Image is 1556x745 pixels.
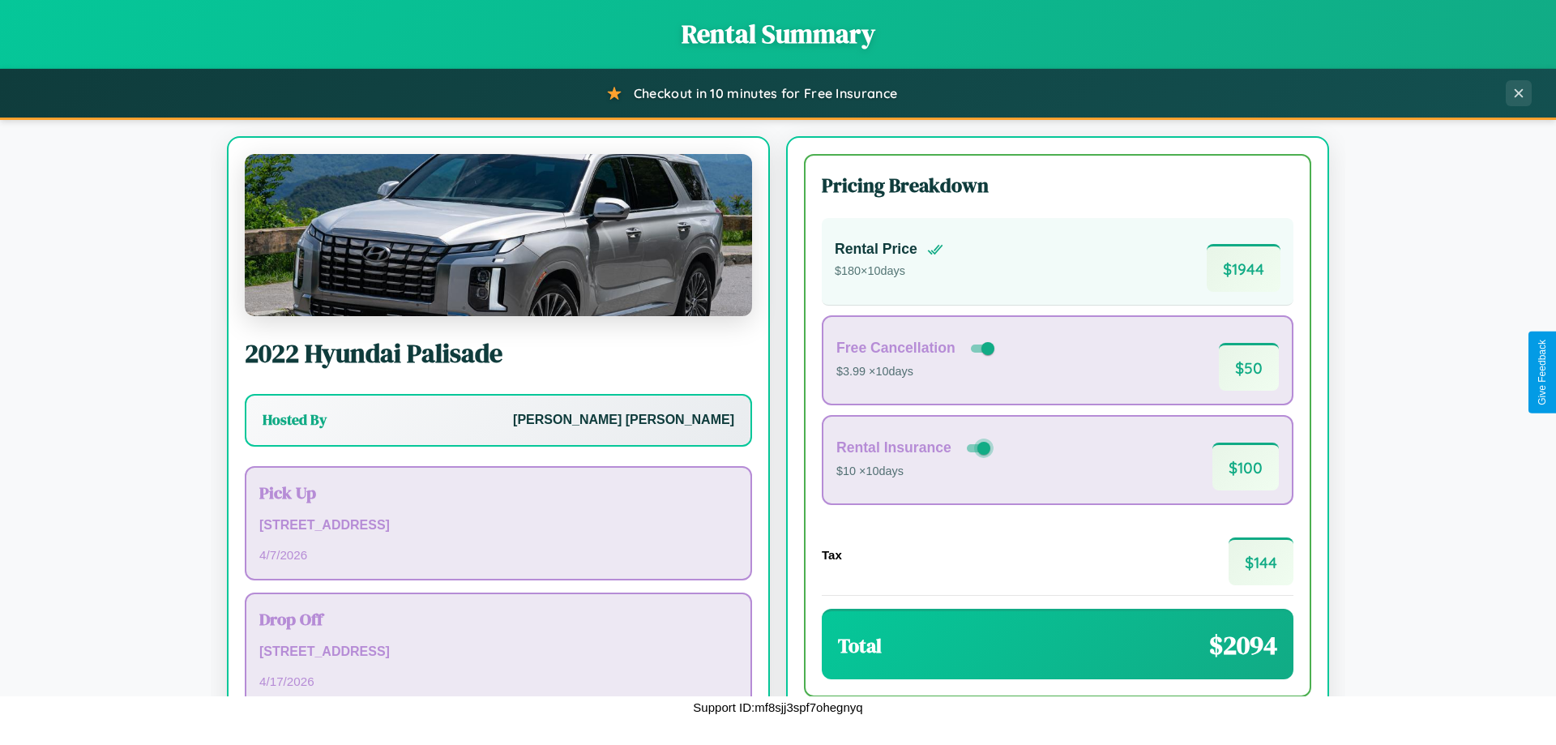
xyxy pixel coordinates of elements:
p: [STREET_ADDRESS] [259,514,737,537]
span: $ 50 [1219,343,1279,391]
span: $ 100 [1212,443,1279,490]
h3: Pick Up [259,481,737,504]
h4: Rental Price [835,241,917,258]
span: $ 2094 [1209,627,1277,663]
h4: Rental Insurance [836,439,951,456]
img: Hyundai Palisade [245,154,752,316]
span: $ 144 [1229,537,1293,585]
p: $ 180 × 10 days [835,261,943,282]
span: Checkout in 10 minutes for Free Insurance [634,85,897,101]
p: 4 / 7 / 2026 [259,544,737,566]
p: [STREET_ADDRESS] [259,640,737,664]
p: $3.99 × 10 days [836,362,998,383]
h4: Tax [822,548,842,562]
p: 4 / 17 / 2026 [259,670,737,692]
h3: Hosted By [263,410,327,430]
span: $ 1944 [1207,244,1280,292]
h3: Pricing Breakdown [822,172,1293,199]
p: $10 × 10 days [836,461,994,482]
h4: Free Cancellation [836,340,955,357]
h3: Drop Off [259,607,737,631]
p: Support ID: mf8sjj3spf7ohegnyq [693,696,862,718]
div: Give Feedback [1537,340,1548,405]
h3: Total [838,632,882,659]
p: [PERSON_NAME] [PERSON_NAME] [513,409,734,432]
h1: Rental Summary [16,16,1540,52]
h2: 2022 Hyundai Palisade [245,336,752,371]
